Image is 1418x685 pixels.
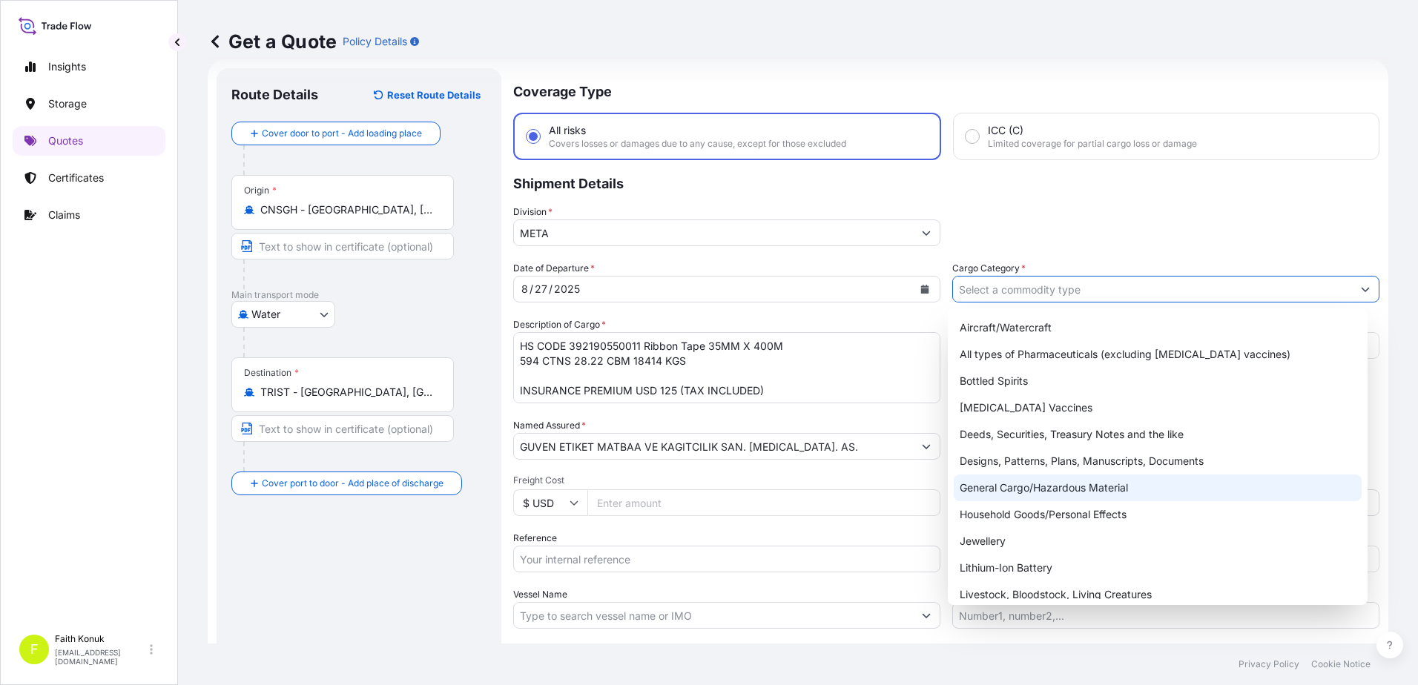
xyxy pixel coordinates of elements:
button: Show suggestions [1352,276,1379,302]
button: Show suggestions [913,602,940,629]
div: Aircraft/Watercraft [954,314,1362,341]
input: Text to appear on certificate [231,415,454,442]
span: Cover door to port - Add loading place [262,126,422,141]
input: Number1, number2,... [952,602,1379,629]
div: / [549,280,553,298]
div: Bottled Spirits [954,368,1362,394]
button: Select transport [231,301,335,328]
input: Your internal reference [513,546,940,572]
p: Policy Details [343,34,407,49]
div: / [530,280,533,298]
p: Cookie Notice [1311,658,1371,670]
div: Livestock, Bloodstock, Living Creatures [954,581,1362,608]
label: Vessel Name [513,587,567,602]
span: Covers losses or damages due to any cause, except for those excluded [549,138,846,150]
div: Destination [244,367,299,379]
p: Claims [48,208,80,222]
span: Date of Departure [513,261,595,276]
input: Destination [260,385,435,400]
span: All risks [549,123,586,138]
p: Main transport mode [231,289,487,301]
span: Cover port to door - Add place of discharge [262,476,443,491]
p: Get a Quote [208,30,337,53]
label: Division [513,205,553,219]
input: Full name [514,433,913,460]
div: Lithium-Ion Battery [954,555,1362,581]
p: Reset Route Details [387,87,481,102]
input: Select a commodity type [953,276,1352,302]
div: Jewellery [954,528,1362,555]
p: Privacy Policy [1239,658,1299,670]
div: Deeds, Securities, Treasury Notes and the like [954,421,1362,448]
label: Description of Cargo [513,317,606,332]
input: Text to appear on certificate [231,233,454,259]
div: year, [553,280,581,298]
span: Limited coverage for partial cargo loss or damage [988,138,1197,150]
p: Route Details [231,86,318,104]
label: Reference [513,531,557,546]
button: Show suggestions [913,433,940,460]
span: Water [251,307,280,322]
p: Quotes [48,133,83,148]
label: Cargo Category [952,261,1026,276]
div: month, [520,280,530,298]
div: All types of Pharmaceuticals (excluding [MEDICAL_DATA] vaccines) [954,341,1362,368]
button: Show suggestions [913,219,940,246]
div: Designs, Patterns, Plans, Manuscripts, Documents [954,448,1362,474]
div: [MEDICAL_DATA] Vaccines [954,394,1362,421]
button: Calendar [913,277,937,301]
label: Named Assured [513,418,586,433]
div: day, [533,280,549,298]
input: Enter amount [587,489,940,516]
p: [EMAIL_ADDRESS][DOMAIN_NAME] [55,648,147,666]
p: Coverage Type [513,68,1379,113]
div: Household Goods/Personal Effects [954,501,1362,528]
input: Origin [260,202,435,217]
span: F [30,642,39,657]
input: Type to search vessel name or IMO [514,602,913,629]
p: Storage [48,96,87,111]
p: Faith Konuk [55,633,147,645]
input: Type to search division [514,219,913,246]
div: Origin [244,185,277,196]
div: General Cargo/Hazardous Material [954,474,1362,501]
p: Shipment Details [513,160,1379,205]
p: Insights [48,59,86,74]
p: Certificates [48,171,104,185]
span: Freight Cost [513,474,940,486]
span: ICC (C) [988,123,1023,138]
